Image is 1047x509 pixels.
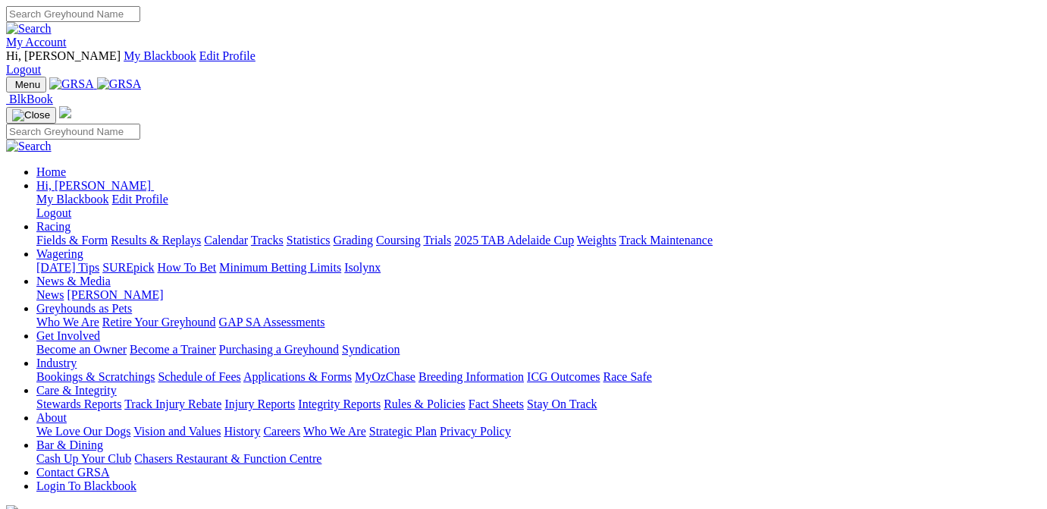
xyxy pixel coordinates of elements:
a: Care & Integrity [36,384,117,397]
a: Trials [423,234,451,247]
a: MyOzChase [355,370,415,383]
a: Login To Blackbook [36,479,136,492]
a: Greyhounds as Pets [36,302,132,315]
a: My Blackbook [124,49,196,62]
a: Syndication [342,343,400,356]
a: How To Bet [158,261,217,274]
a: My Account [6,36,67,49]
span: Menu [15,79,40,90]
a: We Love Our Dogs [36,425,130,438]
a: News & Media [36,275,111,287]
div: Hi, [PERSON_NAME] [36,193,1041,220]
a: Race Safe [603,370,651,383]
a: Integrity Reports [298,397,381,410]
div: Get Involved [36,343,1041,357]
a: 2025 TAB Adelaide Cup [454,234,574,247]
div: Greyhounds as Pets [36,316,1041,329]
a: Industry [36,357,77,369]
a: Careers [263,425,300,438]
a: Logout [36,206,71,219]
a: Who We Are [303,425,366,438]
div: Care & Integrity [36,397,1041,411]
a: Stewards Reports [36,397,121,410]
a: Purchasing a Greyhound [219,343,339,356]
a: Chasers Restaurant & Function Centre [134,452,321,465]
a: Edit Profile [112,193,168,206]
img: GRSA [49,77,94,91]
a: Get Involved [36,329,100,342]
a: Wagering [36,247,83,260]
a: Breeding Information [418,370,524,383]
a: Retire Your Greyhound [102,316,216,328]
a: Hi, [PERSON_NAME] [36,179,154,192]
a: About [36,411,67,424]
input: Search [6,6,140,22]
a: Coursing [376,234,421,247]
a: Schedule of Fees [158,370,240,383]
span: Hi, [PERSON_NAME] [36,179,151,192]
div: Bar & Dining [36,452,1041,466]
a: Grading [334,234,373,247]
a: SUREpick [102,261,154,274]
a: Strategic Plan [369,425,437,438]
a: Who We Are [36,316,99,328]
a: ICG Outcomes [527,370,600,383]
a: Fact Sheets [469,397,524,410]
a: Track Injury Rebate [124,397,221,410]
a: Track Maintenance [619,234,713,247]
button: Toggle navigation [6,77,46,93]
input: Search [6,124,140,140]
a: Isolynx [344,261,381,274]
a: News [36,288,64,301]
a: [DATE] Tips [36,261,99,274]
a: Racing [36,220,71,233]
a: Calendar [204,234,248,247]
img: logo-grsa-white.png [59,106,71,118]
a: Home [36,165,66,178]
img: GRSA [97,77,142,91]
a: [PERSON_NAME] [67,288,163,301]
a: Become a Trainer [130,343,216,356]
div: My Account [6,49,1041,77]
a: Vision and Values [133,425,221,438]
div: Industry [36,370,1041,384]
a: Tracks [251,234,284,247]
a: Minimum Betting Limits [219,261,341,274]
button: Toggle navigation [6,107,56,124]
a: Rules & Policies [384,397,466,410]
div: News & Media [36,288,1041,302]
a: Become an Owner [36,343,127,356]
a: Cash Up Your Club [36,452,131,465]
a: Logout [6,63,41,76]
div: About [36,425,1041,438]
img: Search [6,140,52,153]
a: Privacy Policy [440,425,511,438]
a: Weights [577,234,616,247]
a: History [224,425,260,438]
img: Search [6,22,52,36]
a: My Blackbook [36,193,109,206]
a: Bookings & Scratchings [36,370,155,383]
a: BlkBook [6,93,53,105]
a: Statistics [287,234,331,247]
a: Injury Reports [224,397,295,410]
a: Bar & Dining [36,438,103,451]
a: Fields & Form [36,234,108,247]
a: Contact GRSA [36,466,109,479]
a: Applications & Forms [243,370,352,383]
span: BlkBook [9,93,53,105]
div: Racing [36,234,1041,247]
div: Wagering [36,261,1041,275]
a: Stay On Track [527,397,597,410]
a: GAP SA Assessments [219,316,325,328]
span: Hi, [PERSON_NAME] [6,49,121,62]
a: Edit Profile [199,49,255,62]
a: Results & Replays [111,234,201,247]
img: Close [12,109,50,121]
